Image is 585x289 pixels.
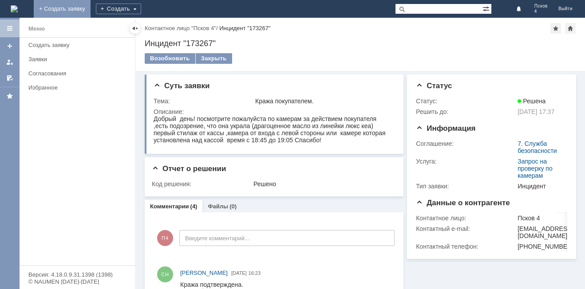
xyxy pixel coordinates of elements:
a: Согласования [25,66,133,80]
span: [DATE] [231,270,247,276]
div: Контактный телефон: [416,243,516,250]
a: Контактное лицо "Псков 4" [145,25,216,31]
div: Добавить в избранное [550,23,561,34]
div: (0) [229,203,237,210]
span: Информация [416,124,475,133]
div: Меню [28,23,45,34]
div: Сделать домашней страницей [565,23,576,34]
span: Статус [416,82,452,90]
span: [PERSON_NAME] [180,269,228,276]
span: [DATE] 17:37 [518,108,554,115]
a: 7. Служба безопасности [518,140,557,154]
span: Суть заявки [154,82,209,90]
div: Инцидент [518,183,564,190]
div: (4) [190,203,198,210]
div: [PHONE_NUMBER] [518,243,573,250]
div: Соглашение: [416,140,516,147]
a: Перейти на домашнюю страницу [11,5,18,12]
span: Решена [518,98,545,105]
div: Согласования [28,70,130,77]
div: [EMAIL_ADDRESS][DOMAIN_NAME] [518,225,573,239]
div: Услуга: [416,158,516,165]
div: Создать [96,4,141,14]
div: Инцидент "173267" [219,25,270,31]
div: Статус: [416,98,516,105]
img: logo [11,5,18,12]
a: Запрос на проверку по камерам [518,158,553,179]
span: Расширенный поиск [482,4,491,12]
div: / [145,25,219,31]
span: Данные о контрагенте [416,199,510,207]
span: 4 [534,9,548,14]
span: 16:23 [249,270,261,276]
div: Кража покупателем. [255,98,392,105]
div: Скрыть меню [130,23,140,34]
div: Контактное лицо: [416,215,516,222]
div: © NAUMEN [DATE]-[DATE] [28,279,126,285]
a: Файлы [208,203,228,210]
div: Создать заявку [28,42,130,48]
div: Контактный e-mail: [416,225,516,232]
div: Версия: 4.18.0.9.31.1398 (1398) [28,272,126,277]
div: Избранное [28,84,120,91]
a: Мои заявки [3,55,17,69]
a: Мои согласования [3,71,17,85]
div: Описание: [154,108,394,115]
div: Код решения: [152,180,252,187]
span: П4 [157,230,173,246]
div: Решено [253,180,392,187]
div: Тип заявки: [416,183,516,190]
a: Заявки [25,52,133,66]
div: Заявки [28,56,130,62]
a: [PERSON_NAME] [180,269,228,277]
div: Тема: [154,98,253,105]
div: Решить до: [416,108,516,115]
a: Комментарии [150,203,189,210]
span: Отчет о решении [152,164,226,173]
a: Создать заявку [25,38,133,52]
div: Инцидент "173267" [145,39,576,48]
div: Псков 4 [518,215,573,222]
span: Псков [534,4,548,9]
a: Создать заявку [3,39,17,53]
